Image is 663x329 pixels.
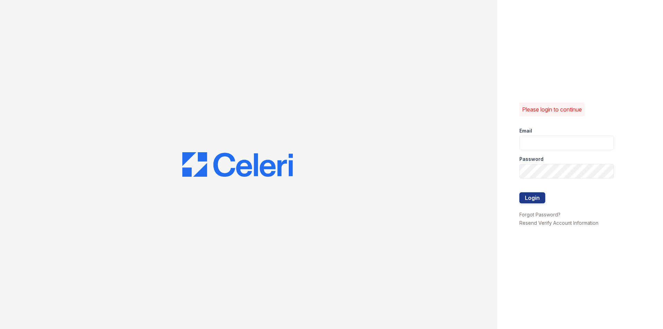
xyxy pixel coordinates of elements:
label: Email [519,127,532,134]
button: Login [519,192,545,203]
img: CE_Logo_Blue-a8612792a0a2168367f1c8372b55b34899dd931a85d93a1a3d3e32e68fde9ad4.png [182,152,293,177]
a: Forgot Password? [519,212,560,217]
label: Password [519,156,544,163]
p: Please login to continue [522,105,582,114]
a: Resend Verify Account Information [519,220,598,226]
